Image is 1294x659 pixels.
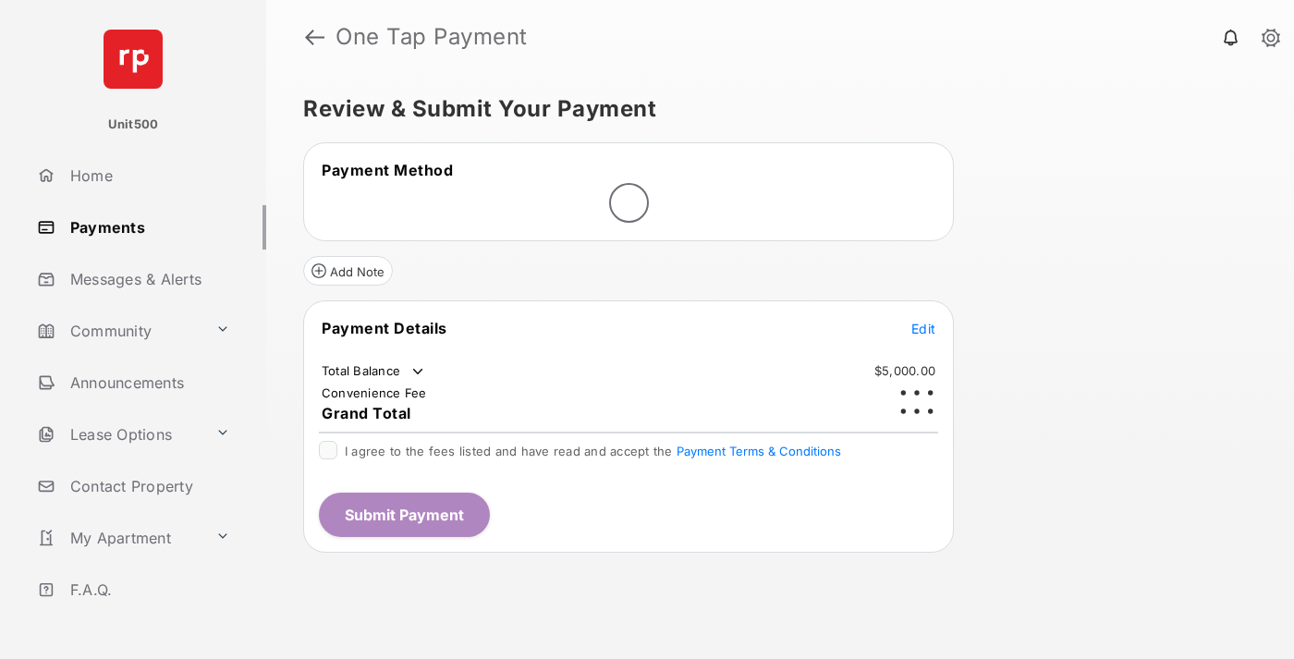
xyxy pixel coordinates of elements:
[30,257,266,301] a: Messages & Alerts
[911,321,935,336] span: Edit
[911,319,935,337] button: Edit
[30,464,266,508] a: Contact Property
[873,362,936,379] td: $5,000.00
[303,256,393,286] button: Add Note
[30,567,266,612] a: F.A.Q.
[303,98,1242,120] h5: Review & Submit Your Payment
[677,444,841,458] button: I agree to the fees listed and have read and accept the
[30,412,208,457] a: Lease Options
[30,205,266,250] a: Payments
[30,516,208,560] a: My Apartment
[321,384,428,401] td: Convenience Fee
[30,360,266,405] a: Announcements
[104,30,163,89] img: svg+xml;base64,PHN2ZyB4bWxucz0iaHR0cDovL3d3dy53My5vcmcvMjAwMC9zdmciIHdpZHRoPSI2NCIgaGVpZ2h0PSI2NC...
[321,362,427,381] td: Total Balance
[322,319,447,337] span: Payment Details
[30,153,266,198] a: Home
[336,26,528,48] strong: One Tap Payment
[319,493,490,537] button: Submit Payment
[322,161,453,179] span: Payment Method
[30,309,208,353] a: Community
[322,404,411,422] span: Grand Total
[345,444,841,458] span: I agree to the fees listed and have read and accept the
[108,116,159,134] p: Unit500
